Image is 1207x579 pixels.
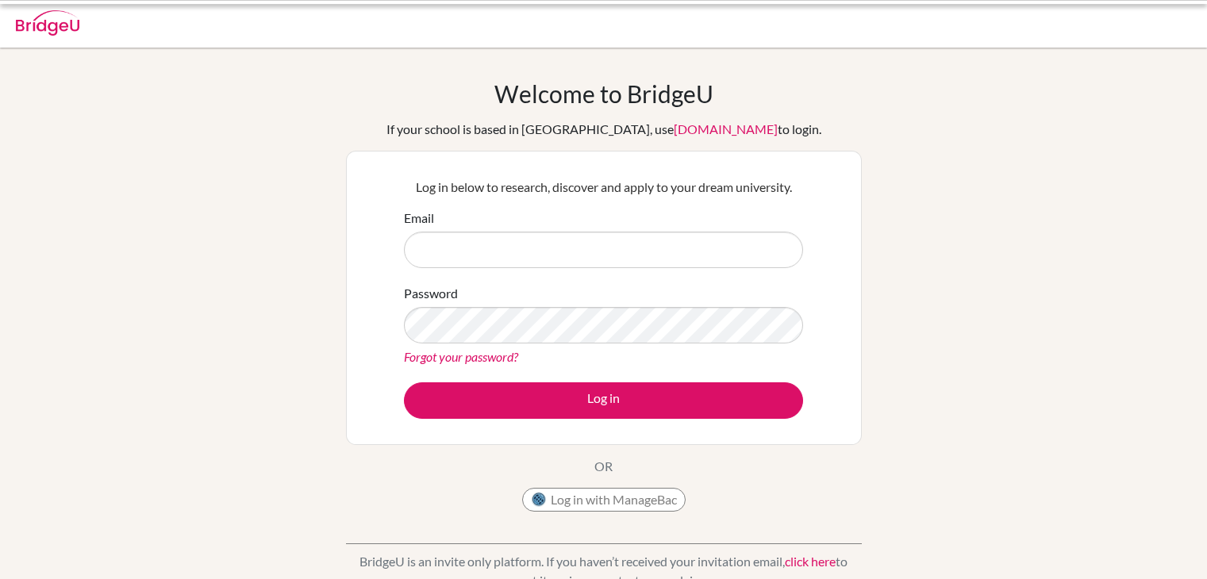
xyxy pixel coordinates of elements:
img: Bridge-U [16,10,79,36]
a: click here [785,554,836,569]
button: Log in [404,382,803,419]
a: [DOMAIN_NAME] [674,121,778,136]
label: Email [404,209,434,228]
p: OR [594,457,613,476]
div: If your school is based in [GEOGRAPHIC_DATA], use to login. [386,120,821,139]
a: Forgot your password? [404,349,518,364]
h1: Welcome to BridgeU [494,79,713,108]
label: Password [404,284,458,303]
button: Log in with ManageBac [522,488,686,512]
p: Log in below to research, discover and apply to your dream university. [404,178,803,197]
